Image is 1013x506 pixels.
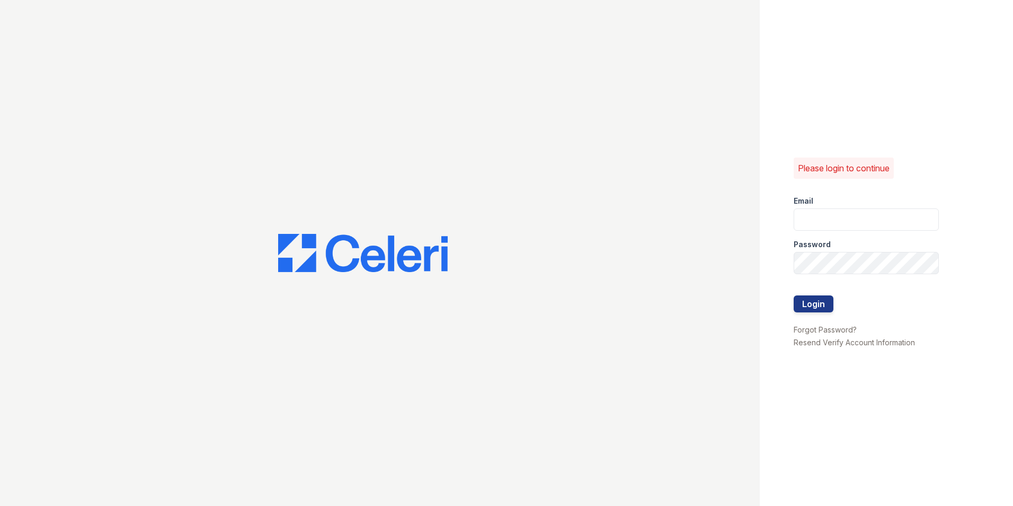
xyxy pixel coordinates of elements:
label: Email [794,196,813,206]
button: Login [794,295,833,312]
img: CE_Logo_Blue-a8612792a0a2168367f1c8372b55b34899dd931a85d93a1a3d3e32e68fde9ad4.png [278,234,448,272]
a: Forgot Password? [794,325,857,334]
label: Password [794,239,831,250]
p: Please login to continue [798,162,890,175]
a: Resend Verify Account Information [794,338,915,347]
